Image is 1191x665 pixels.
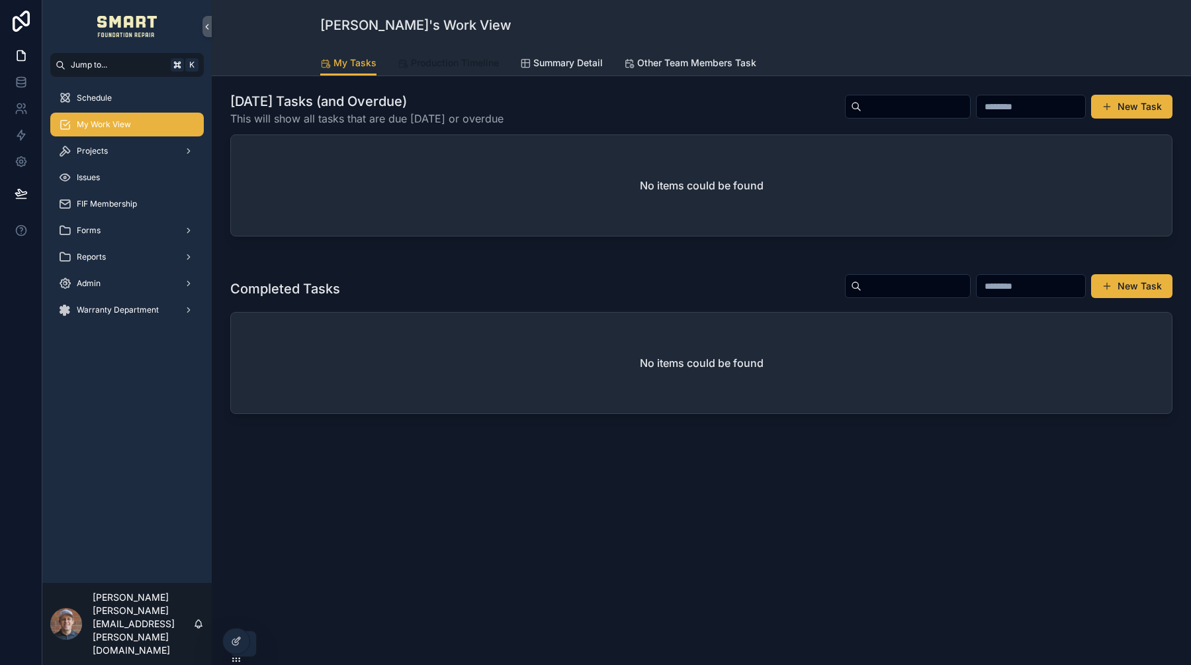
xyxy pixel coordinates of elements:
[50,245,204,269] a: Reports
[77,252,106,262] span: Reports
[533,56,603,70] span: Summary Detail
[411,56,499,70] span: Production Timeline
[50,86,204,110] a: Schedule
[320,51,376,76] a: My Tasks
[77,225,101,236] span: Forms
[77,146,108,156] span: Projects
[1091,274,1172,298] button: New Task
[50,272,204,295] a: Admin
[42,77,212,339] div: scrollable content
[50,219,204,242] a: Forms
[93,591,193,657] p: [PERSON_NAME] [PERSON_NAME][EMAIL_ADDRESS][PERSON_NAME][DOMAIN_NAME]
[77,119,131,130] span: My Work View
[77,199,137,209] span: FIF Membership
[640,178,764,193] h2: No items could be found
[77,305,159,315] span: Warranty Department
[71,60,165,70] span: Jump to...
[624,51,756,77] a: Other Team Members Task
[50,192,204,216] a: FIF Membership
[50,113,204,136] a: My Work View
[398,51,499,77] a: Production Timeline
[50,166,204,189] a: Issues
[640,355,764,371] h2: No items could be found
[520,51,603,77] a: Summary Detail
[230,92,504,111] h1: [DATE] Tasks (and Overdue)
[1091,95,1172,119] button: New Task
[50,53,204,77] button: Jump to...K
[50,298,204,322] a: Warranty Department
[97,16,157,37] img: App logo
[333,56,376,70] span: My Tasks
[77,172,100,183] span: Issues
[320,16,511,34] h1: [PERSON_NAME]'s Work View
[77,278,101,289] span: Admin
[187,60,197,70] span: K
[637,56,756,70] span: Other Team Members Task
[230,111,504,127] span: This will show all tasks that are due [DATE] or overdue
[77,93,112,103] span: Schedule
[230,280,340,298] h1: Completed Tasks
[50,139,204,163] a: Projects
